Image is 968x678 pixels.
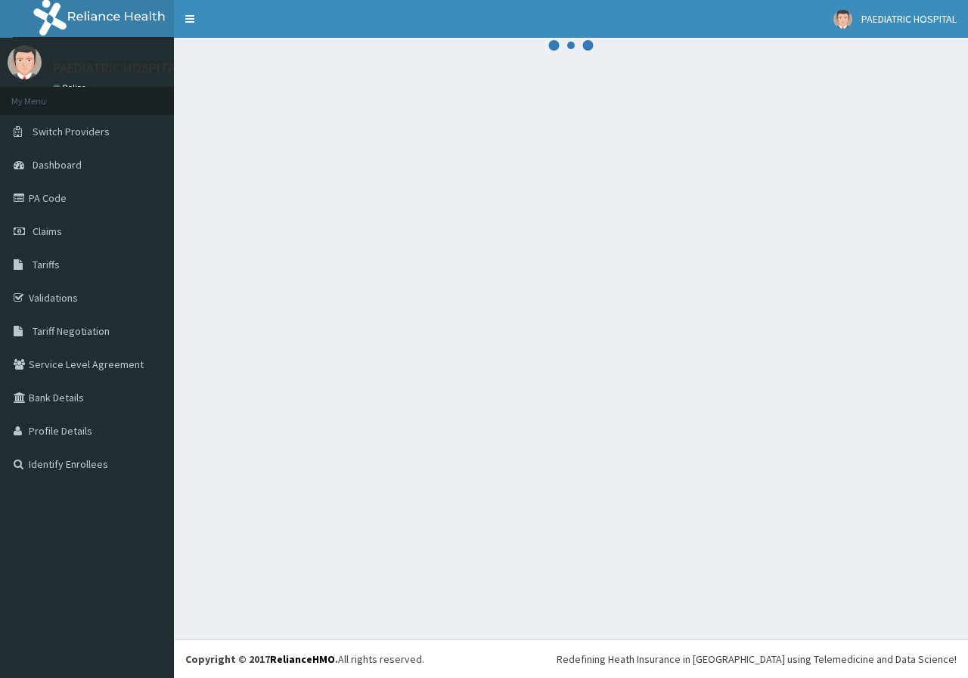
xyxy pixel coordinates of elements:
span: Switch Providers [33,125,110,138]
span: Claims [33,224,62,238]
div: Redefining Heath Insurance in [GEOGRAPHIC_DATA] using Telemedicine and Data Science! [557,652,957,667]
span: PAEDIATRIC HOSPITAL [861,12,957,26]
a: Online [53,82,89,93]
p: PAEDIATRIC HOSPITAL [53,61,182,75]
span: Tariff Negotiation [33,324,110,338]
img: User Image [833,10,852,29]
a: RelianceHMO [270,652,335,666]
strong: Copyright © 2017 . [185,652,338,666]
span: Tariffs [33,258,60,271]
span: Dashboard [33,158,82,172]
footer: All rights reserved. [174,639,968,678]
img: User Image [8,45,42,79]
svg: audio-loading [548,23,594,68]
